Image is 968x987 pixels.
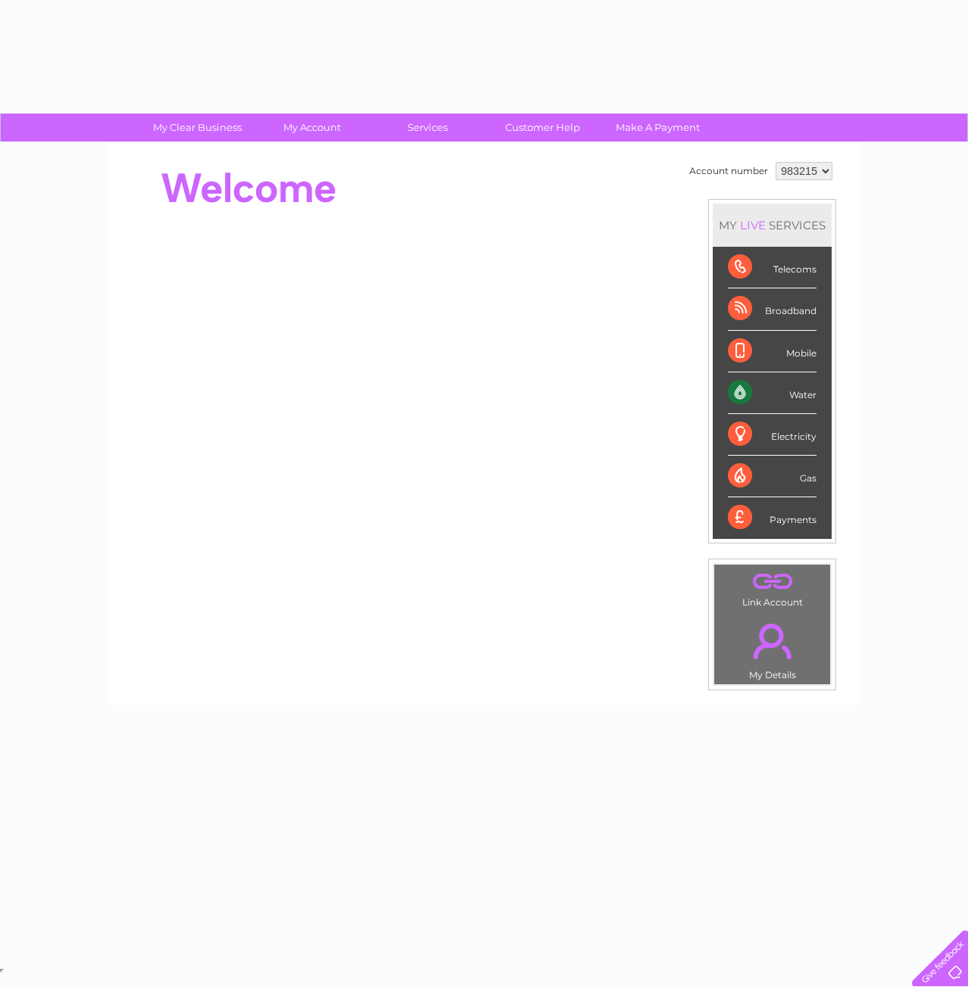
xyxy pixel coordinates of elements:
[728,288,817,330] div: Broadband
[250,114,375,142] a: My Account
[714,611,831,685] td: My Details
[718,568,826,595] a: .
[685,158,772,184] td: Account number
[728,497,817,538] div: Payments
[365,114,490,142] a: Services
[595,114,720,142] a: Make A Payment
[135,114,260,142] a: My Clear Business
[728,331,817,372] div: Mobile
[728,247,817,288] div: Telecoms
[718,615,826,668] a: .
[728,372,817,414] div: Water
[714,564,831,612] td: Link Account
[713,204,832,247] div: MY SERVICES
[728,414,817,456] div: Electricity
[728,456,817,497] div: Gas
[737,218,769,232] div: LIVE
[480,114,605,142] a: Customer Help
